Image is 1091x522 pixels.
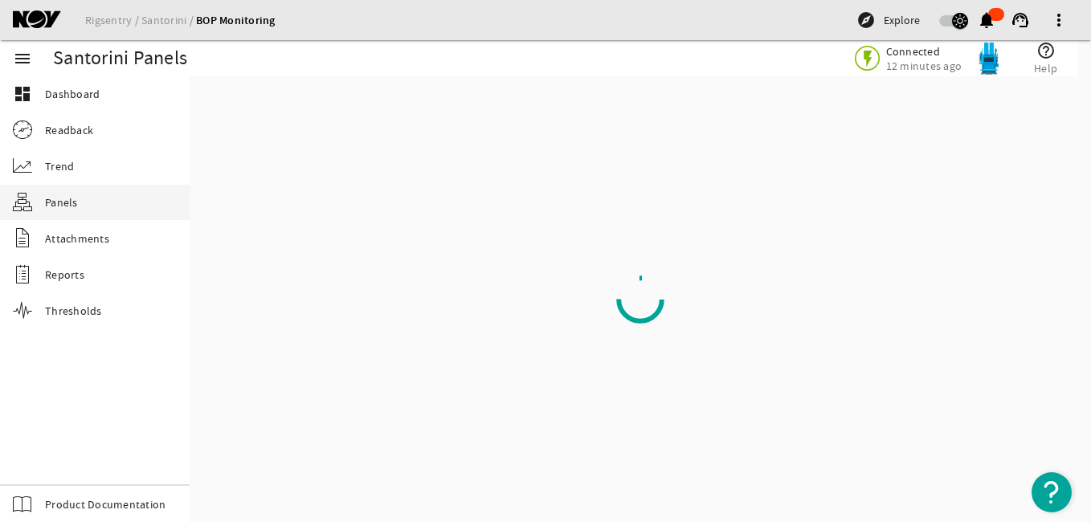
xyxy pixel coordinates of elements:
[884,12,920,28] span: Explore
[1032,472,1072,512] button: Open Resource Center
[45,86,100,102] span: Dashboard
[196,13,276,28] a: BOP Monitoring
[1034,60,1057,76] span: Help
[886,59,962,73] span: 12 minutes ago
[45,230,109,247] span: Attachments
[45,122,93,138] span: Readback
[13,84,32,104] mat-icon: dashboard
[973,43,1005,75] img: Bluepod.svg
[13,49,32,68] mat-icon: menu
[45,303,102,319] span: Thresholds
[850,7,926,33] button: Explore
[141,13,196,27] a: Santorini
[45,194,78,210] span: Panels
[1040,1,1078,39] button: more_vert
[45,267,84,283] span: Reports
[53,51,187,67] div: Santorini Panels
[45,158,74,174] span: Trend
[886,44,962,59] span: Connected
[856,10,876,30] mat-icon: explore
[1036,41,1056,60] mat-icon: help_outline
[85,13,141,27] a: Rigsentry
[1011,10,1030,30] mat-icon: support_agent
[45,496,165,512] span: Product Documentation
[977,10,996,30] mat-icon: notifications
